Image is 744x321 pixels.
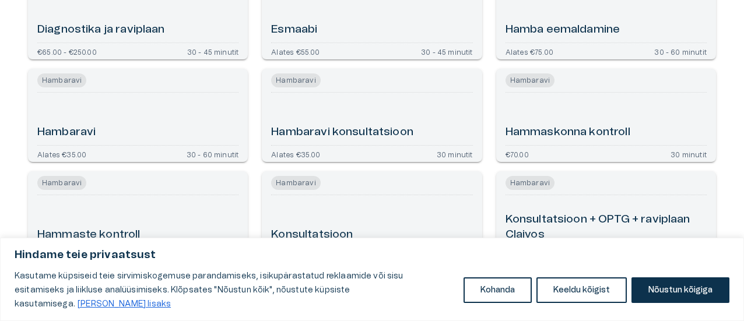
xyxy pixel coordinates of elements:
[654,48,707,55] p: 30 - 60 minutit
[15,269,455,311] p: Kasutame küpsiseid teie sirvimiskogemuse parandamiseks, isikupärastatud reklaamide või sisu esita...
[271,150,320,157] p: Alates €35.00
[271,48,320,55] p: Alates €55.00
[187,150,239,157] p: 30 - 60 minutit
[271,125,413,140] h6: Hambaravi konsultatsioon
[421,48,473,55] p: 30 - 45 minutit
[271,73,320,87] span: Hambaravi
[506,22,620,38] h6: Hamba eemaldamine
[271,227,353,243] h6: Konsultatsioon
[37,73,86,87] span: Hambaravi
[496,69,716,162] a: Open service booking details
[59,9,77,19] span: Help
[262,69,482,162] a: Open service booking details
[271,22,317,38] h6: Esmaabi
[496,171,716,264] a: Open service booking details
[37,22,165,38] h6: Diagnostika ja raviplaan
[262,171,482,264] a: Open service booking details
[37,227,141,243] h6: Hammaste kontroll
[28,171,248,264] a: Open service booking details
[506,150,529,157] p: €70.00
[15,248,729,262] p: Hindame teie privaatsust
[631,277,729,303] button: Nõustun kõigiga
[37,125,96,140] h6: Hambaravi
[437,150,473,157] p: 30 minutit
[37,176,86,190] span: Hambaravi
[506,176,555,190] span: Hambaravi
[77,299,171,309] a: Loe lisaks
[271,176,320,190] span: Hambaravi
[506,125,630,140] h6: Hammaskonna kontroll
[187,48,239,55] p: 30 - 45 minutit
[506,212,707,243] h6: Konsultatsioon + OPTG + raviplaan Claivos
[28,69,248,162] a: Open service booking details
[464,277,532,303] button: Kohanda
[506,48,553,55] p: Alates €75.00
[37,150,86,157] p: Alates €35.00
[671,150,707,157] p: 30 minutit
[536,277,627,303] button: Keeldu kõigist
[506,73,555,87] span: Hambaravi
[37,48,97,55] p: €65.00 - €250.00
